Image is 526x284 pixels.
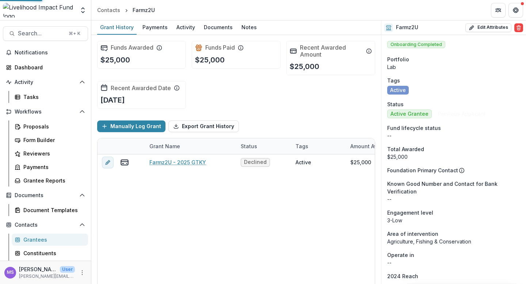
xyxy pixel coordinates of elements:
div: Monica Swai [7,270,14,275]
div: Active [296,158,311,166]
p: -- [387,195,520,203]
div: Activity [174,22,198,32]
nav: breadcrumb [94,5,158,15]
a: Grant History [97,20,137,35]
span: Total Awarded [387,145,424,153]
div: Farmz2U [133,6,155,14]
div: Constituents [23,249,82,257]
a: Farmz2U - 2025 GTKY [149,158,206,166]
a: Tasks [12,91,88,103]
span: Active [390,87,406,93]
span: Onboarding Completed [387,41,445,48]
button: Open Contacts [3,219,88,231]
h2: Funds Awarded [111,44,153,51]
div: Status [236,138,291,154]
button: Notifications [3,47,88,58]
div: Document Templates [23,206,82,214]
div: Amount Awarded [346,138,401,154]
div: Grantee Reports [23,177,82,184]
a: Payments [140,20,171,35]
div: Contacts [97,6,120,14]
p: Agriculture, Fishing & Conservation [387,238,520,245]
a: Grantee Reports [12,174,88,187]
p: -- [387,132,520,139]
div: Dashboard [15,64,82,71]
span: Contacts [15,222,76,228]
button: Delete [514,23,523,32]
p: 3-Low [387,216,520,224]
div: $25,000 [387,153,520,161]
a: Dashboard [3,61,88,73]
p: Lab [387,63,520,71]
div: Notes [239,22,260,32]
span: Documents [15,192,76,199]
div: Form Builder [23,136,82,144]
h2: Farmz2U [396,24,418,31]
p: [PERSON_NAME][EMAIL_ADDRESS][DOMAIN_NAME] [19,273,75,280]
button: Open Workflows [3,106,88,118]
p: $25,000 [290,61,319,72]
p: User [60,266,75,273]
div: Reviewers [23,150,82,157]
span: Tags [387,77,400,84]
a: Proposals [12,120,88,133]
div: ⌘ + K [67,30,82,38]
span: Operate in [387,251,414,259]
span: Previous Applicant [438,111,486,117]
div: Amount Awarded [346,142,398,150]
p: [PERSON_NAME] [19,265,57,273]
div: Status [236,142,262,150]
span: Known Good Number and Contact for Bank Verification [387,180,520,195]
h2: Recent Awarded Amount [300,44,363,58]
a: Reviewers [12,147,88,160]
h2: Recent Awarded Date [111,85,171,92]
button: More [78,268,87,277]
span: 2024 Reach [387,272,418,280]
span: Fund lifecycle status [387,124,441,132]
a: Activity [174,20,198,35]
span: Notifications [15,50,85,56]
button: Open Documents [3,189,88,201]
span: Workflows [15,109,76,115]
a: Constituents [12,247,88,259]
div: Grant Name [145,138,236,154]
div: Payments [23,163,82,171]
span: Active Grantee [390,111,428,117]
div: Documents [201,22,236,32]
button: Open entity switcher [78,3,88,18]
div: Tags [291,138,346,154]
button: Search... [3,26,88,41]
p: $25,000 [100,54,130,65]
span: Status [387,100,404,108]
span: Activity [15,79,76,85]
button: Export Grant History [168,120,239,132]
p: [DATE] [100,95,125,105]
span: Search... [18,30,64,37]
div: $25,000 [350,158,371,166]
button: Get Help [508,3,523,18]
button: edit [102,157,114,168]
a: Document Templates [12,204,88,216]
a: Contacts [94,5,123,15]
button: Manually Log Grant [97,120,165,132]
a: Form Builder [12,134,88,146]
p: -- [387,259,520,266]
span: Portfolio [387,55,409,63]
div: Grant History [97,22,137,32]
div: Proposals [23,123,82,130]
div: Tasks [23,93,82,101]
button: Partners [491,3,506,18]
img: Livelihood Impact Fund logo [3,3,75,18]
button: view-payments [120,158,129,167]
div: Grant Name [145,142,184,150]
p: Foundation Primary Contact [387,166,458,174]
button: Open Activity [3,76,88,88]
div: Grantees [23,236,82,243]
a: Notes [239,20,260,35]
div: Tags [291,142,313,150]
span: Area of intervention [387,230,438,238]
